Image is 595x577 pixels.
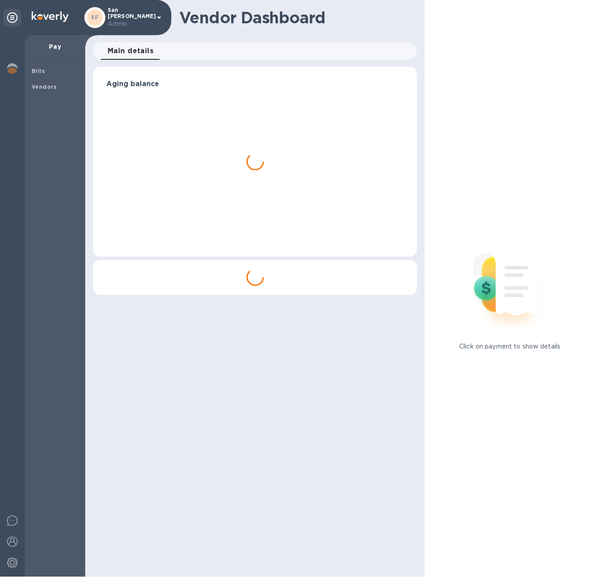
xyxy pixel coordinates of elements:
[108,7,152,29] p: San [PERSON_NAME]
[179,8,411,27] h1: Vendor Dashboard
[460,342,561,351] p: Click on payment to show details
[91,14,99,21] b: SF
[32,83,57,90] b: Vendors
[32,11,69,22] img: Logo
[108,19,152,29] p: Admin
[32,68,45,74] b: Bills
[32,42,78,51] p: Pay
[108,45,154,57] span: Main details
[4,9,21,26] div: Unpin categories
[106,80,404,88] h3: Aging balance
